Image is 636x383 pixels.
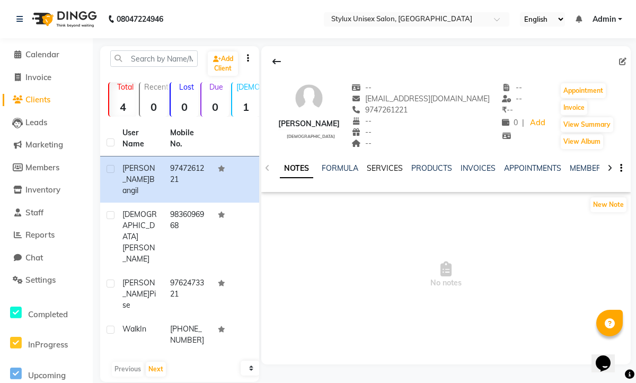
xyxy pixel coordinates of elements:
[140,324,146,334] span: In
[352,127,372,137] span: --
[570,163,619,173] a: MEMBERSHIP
[117,4,163,34] b: 08047224946
[352,138,372,148] span: --
[561,134,603,149] button: View Album
[502,83,522,92] span: --
[293,82,325,114] img: avatar
[3,94,90,106] a: Clients
[25,94,50,105] span: Clients
[25,117,47,127] span: Leads
[122,243,155,264] span: [PERSON_NAME]
[122,324,140,334] span: Walk
[502,105,507,115] span: ₹
[3,117,90,129] a: Leads
[287,134,335,139] span: [DEMOGRAPHIC_DATA]
[25,140,63,150] span: Marketing
[352,105,408,115] span: 9747261221
[27,4,100,34] img: logo
[522,117,524,128] span: |
[502,105,513,115] span: --
[280,159,313,178] a: NOTES
[561,83,606,98] button: Appointment
[25,162,59,172] span: Members
[164,156,211,203] td: 9747261221
[171,100,198,114] strong: 0
[3,207,90,219] a: Staff
[3,49,90,61] a: Calendar
[140,100,167,114] strong: 0
[25,207,43,217] span: Staff
[113,82,137,92] p: Total
[25,49,59,59] span: Calendar
[122,210,157,241] span: [DEMOGRAPHIC_DATA]
[3,139,90,151] a: Marketing
[3,184,90,196] a: Inventory
[25,230,55,240] span: Reports
[411,163,452,173] a: PRODUCTS
[502,118,518,127] span: 0
[367,163,403,173] a: SERVICES
[28,370,66,380] span: Upcoming
[352,116,372,126] span: --
[352,83,372,92] span: --
[25,275,56,285] span: Settings
[593,14,616,25] span: Admin
[278,118,340,129] div: [PERSON_NAME]
[3,274,90,286] a: Settings
[164,121,211,156] th: Mobile No.
[502,94,522,103] span: --
[122,278,155,299] span: [PERSON_NAME]
[461,163,496,173] a: INVOICES
[591,341,625,372] iframe: chat widget
[204,82,229,92] p: Due
[25,253,43,263] span: Chat
[3,72,90,84] a: Invoice
[504,163,561,173] a: APPOINTMENTS
[261,222,631,328] span: No notes
[352,94,490,103] span: [EMAIL_ADDRESS][DOMAIN_NAME]
[236,82,260,92] p: [DEMOGRAPHIC_DATA]
[3,162,90,174] a: Members
[164,271,211,317] td: 9762473321
[266,51,288,72] div: Back to Client
[3,229,90,241] a: Reports
[322,163,358,173] a: FORMULA
[528,116,547,130] a: Add
[25,72,51,82] span: Invoice
[25,185,60,195] span: Inventory
[28,340,68,350] span: InProgress
[110,50,198,67] input: Search by Name/Mobile/Email/Code
[164,317,211,352] td: [PHONE_NUMBER]
[164,203,211,271] td: 9836096968
[208,51,238,76] a: Add Client
[232,100,260,114] strong: 1
[175,82,198,92] p: Lost
[561,117,613,132] button: View Summary
[146,362,166,377] button: Next
[3,252,90,264] a: Chat
[144,82,167,92] p: Recent
[109,100,137,114] strong: 4
[561,100,587,115] button: Invoice
[116,121,164,156] th: User Name
[201,100,229,114] strong: 0
[122,163,155,184] span: [PERSON_NAME]
[28,309,68,319] span: Completed
[590,197,626,212] button: New Note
